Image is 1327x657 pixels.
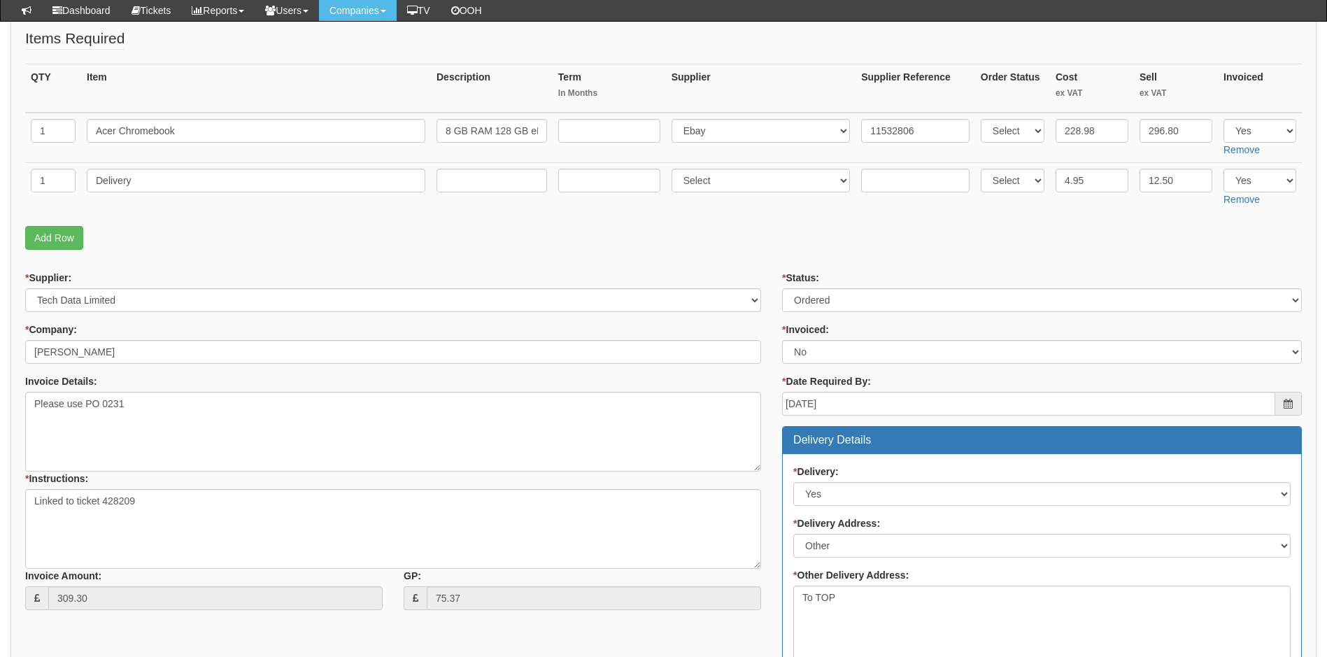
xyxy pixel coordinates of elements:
h3: Delivery Details [793,434,1291,446]
th: Order Status [975,64,1050,113]
a: Add Row [25,226,83,250]
label: Status: [782,271,819,285]
label: Delivery: [793,465,839,479]
th: Term [553,64,666,113]
th: Item [81,64,431,113]
label: Delivery Address: [793,516,880,530]
th: Supplier [666,64,856,113]
label: GP: [404,569,421,583]
th: Cost [1050,64,1134,113]
th: Supplier Reference [856,64,975,113]
small: ex VAT [1140,87,1212,99]
textarea: Linked to ticket 428209 [25,489,761,569]
small: In Months [558,87,660,99]
th: QTY [25,64,81,113]
small: ex VAT [1056,87,1128,99]
label: Invoiced: [782,323,829,337]
th: Invoiced [1218,64,1302,113]
a: Remove [1223,144,1260,155]
th: Sell [1134,64,1218,113]
label: Invoice Details: [25,374,97,388]
label: Date Required By: [782,374,871,388]
label: Supplier: [25,271,71,285]
textarea: Please use PO 0231 [25,392,761,472]
label: Company: [25,323,77,337]
legend: Items Required [25,28,125,50]
label: Invoice Amount: [25,569,101,583]
label: Other Delivery Address: [793,568,909,582]
a: Remove [1223,194,1260,205]
label: Instructions: [25,472,88,486]
th: Description [431,64,553,113]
